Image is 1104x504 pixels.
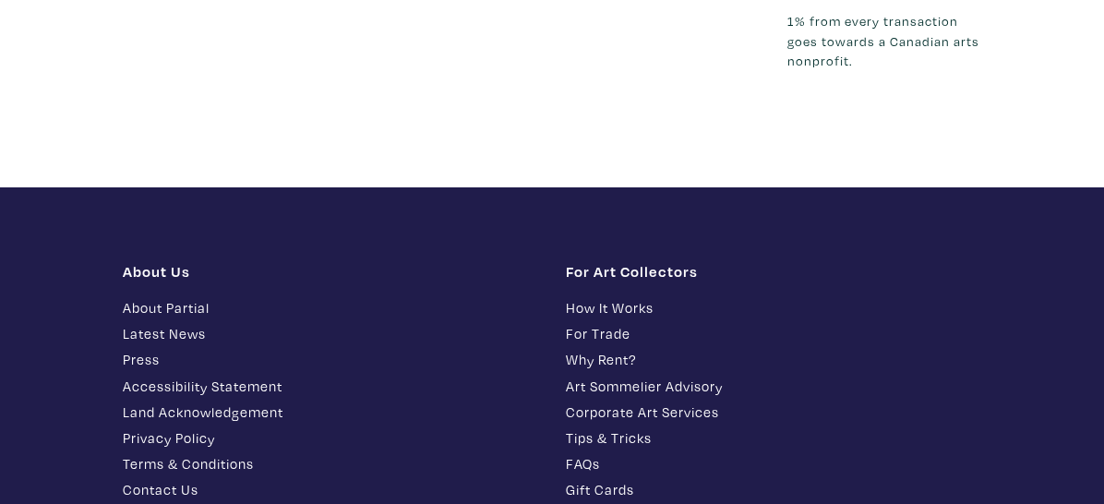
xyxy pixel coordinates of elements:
[566,376,981,397] a: Art Sommelier Advisory
[566,323,981,344] a: For Trade
[123,297,538,318] a: About Partial
[123,262,538,281] h1: About Us
[566,453,981,474] a: FAQs
[566,349,981,370] a: Why Rent?
[566,427,981,449] a: Tips & Tricks
[123,402,538,423] a: Land Acknowledgement
[787,11,981,71] p: 1% from every transaction goes towards a Canadian arts nonprofit.
[123,453,538,474] a: Terms & Conditions
[123,376,538,397] a: Accessibility Statement
[566,297,981,318] a: How It Works
[123,479,538,500] a: Contact Us
[123,427,538,449] a: Privacy Policy
[123,349,538,370] a: Press
[566,402,981,423] a: Corporate Art Services
[123,323,538,344] a: Latest News
[566,479,981,500] a: Gift Cards
[566,262,981,281] h1: For Art Collectors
